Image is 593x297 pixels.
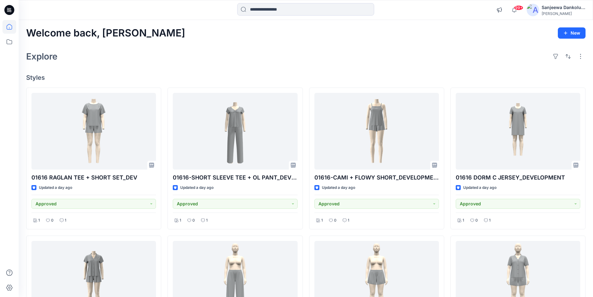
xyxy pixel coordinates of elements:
p: 01616 DORM C JERSEY_DEVELOPMENT [456,173,580,182]
p: 1 [463,217,464,224]
p: 1 [65,217,66,224]
p: 0 [475,217,478,224]
p: 01616 RAGLAN TEE + SHORT SET_DEV [31,173,156,182]
p: 01616-CAMI + FLOWY SHORT_DEVELOPMENT [314,173,439,182]
p: 1 [348,217,349,224]
h4: Styles [26,74,586,81]
p: Updated a day ago [39,184,72,191]
a: 01616 DORM C JERSEY_DEVELOPMENT [456,93,580,170]
p: 01616-SHORT SLEEVE TEE + OL PANT_DEVELOPMENT [173,173,297,182]
div: Sanjeewa Dankoluwage [542,4,585,11]
div: [PERSON_NAME] [542,11,585,16]
p: Updated a day ago [463,184,497,191]
h2: Explore [26,51,58,61]
p: 1 [489,217,491,224]
a: 01616-SHORT SLEEVE TEE + OL PANT_DEVELOPMENT [173,93,297,170]
p: 0 [51,217,54,224]
p: 0 [192,217,195,224]
p: Updated a day ago [322,184,355,191]
p: 0 [334,217,337,224]
button: New [558,27,586,39]
p: Updated a day ago [180,184,214,191]
h2: Welcome back, [PERSON_NAME] [26,27,185,39]
a: 01616-CAMI + FLOWY SHORT_DEVELOPMENT [314,93,439,170]
p: 1 [180,217,181,224]
img: avatar [527,4,539,16]
p: 1 [38,217,40,224]
span: 99+ [514,5,523,10]
a: 01616 RAGLAN TEE + SHORT SET_DEV [31,93,156,170]
p: 1 [206,217,208,224]
p: 1 [321,217,323,224]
